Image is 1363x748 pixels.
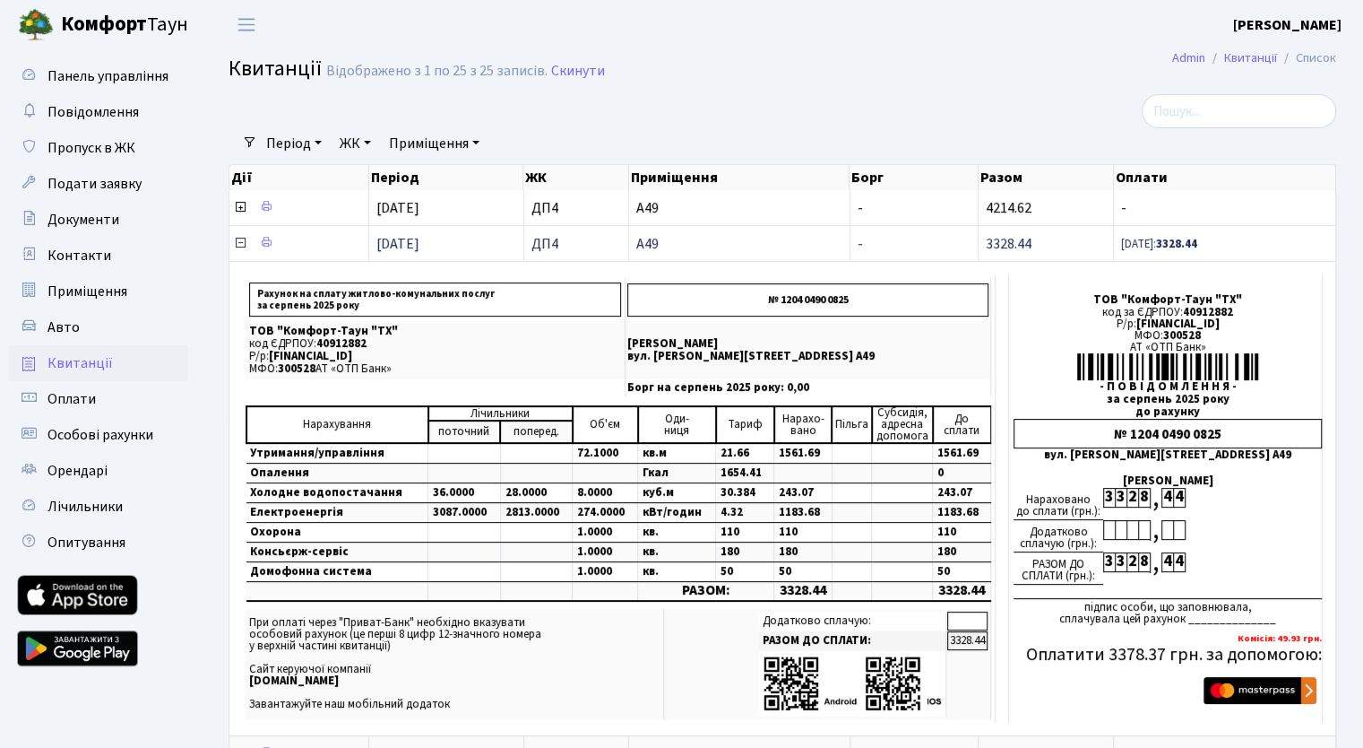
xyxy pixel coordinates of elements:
[1014,598,1322,625] div: підпис особи, що заповнювала, сплачувала цей рахунок ______________
[1014,330,1322,342] div: МФО:
[1014,644,1322,665] h5: Оплатити 3378.37 грн. за допомогою:
[326,63,548,80] div: Відображено з 1 по 25 з 25 записів.
[573,503,638,523] td: 274.0000
[716,523,774,543] td: 110
[249,673,339,689] b: [DOMAIN_NAME]
[531,237,622,251] span: ДП4
[627,351,988,362] p: вул. [PERSON_NAME][STREET_ADDRESS] А49
[850,165,978,190] th: Борг
[947,631,988,650] td: 3328.44
[1014,488,1103,520] div: Нараховано до сплати (грн.):
[246,543,428,562] td: Консьєрж-сервіс
[638,483,716,503] td: куб.м
[500,503,573,523] td: 2813.0000
[1014,318,1322,330] div: Р/р:
[636,237,841,251] span: А49
[246,562,428,582] td: Домофонна система
[47,497,123,517] span: Лічильники
[269,348,352,364] span: [FINANCIAL_ID]
[774,406,832,443] td: Нарахо- вано
[246,483,428,503] td: Холодне водопостачання
[1014,475,1322,487] div: [PERSON_NAME]
[229,165,369,190] th: Дії
[1233,15,1341,35] b: [PERSON_NAME]
[9,489,188,525] a: Лічильники
[249,338,621,350] p: код ЄДРПОУ:
[9,417,188,453] a: Особові рахунки
[636,201,841,215] span: А49
[933,543,991,562] td: 180
[47,66,168,86] span: Панель управління
[1114,165,1336,190] th: Оплати
[382,128,487,159] a: Приміщення
[523,165,629,190] th: ЖК
[573,406,638,443] td: Об'єм
[627,382,988,394] p: Борг на серпень 2025 року: 0,00
[774,503,832,523] td: 1183.68
[638,443,716,464] td: кв.м
[1014,552,1103,585] div: РАЗОМ ДО СПЛАТИ (грн.):
[774,523,832,543] td: 110
[774,562,832,582] td: 50
[1014,394,1322,405] div: за серпень 2025 року
[376,234,419,254] span: [DATE]
[47,389,96,409] span: Оплати
[47,461,108,481] span: Орендарі
[9,525,188,561] a: Опитування
[249,351,621,362] p: Р/р:
[229,53,322,84] span: Квитанції
[224,10,269,39] button: Переключити навігацію
[47,353,113,373] span: Квитанції
[1156,236,1197,252] b: 3328.44
[9,274,188,309] a: Приміщення
[246,523,428,543] td: Охорона
[9,381,188,417] a: Оплати
[872,406,933,443] td: Субсидія, адресна допомога
[1126,552,1138,572] div: 2
[763,655,942,713] img: apps-qrcodes.png
[1014,342,1322,353] div: АТ «ОТП Банк»
[47,425,153,445] span: Особові рахунки
[47,246,111,265] span: Контакти
[1014,381,1322,393] div: - П О В І Д О М Л Е Н Н Я -
[246,406,428,443] td: Нарахування
[9,166,188,202] a: Подати заявку
[832,406,871,443] td: Пільга
[716,543,774,562] td: 180
[428,406,573,421] td: Лічильники
[573,483,638,503] td: 8.0000
[1183,304,1233,320] span: 40912882
[1150,552,1161,573] div: ,
[933,464,991,483] td: 0
[1136,316,1220,332] span: [FINANCIAL_ID]
[638,503,716,523] td: кВт/годин
[1172,48,1205,67] a: Admin
[246,464,428,483] td: Опалення
[716,483,774,503] td: 30.384
[531,201,622,215] span: ДП4
[1233,14,1341,36] a: [PERSON_NAME]
[627,338,988,350] p: [PERSON_NAME]
[551,63,605,80] a: Скинути
[638,582,774,601] td: РАЗОМ:
[9,453,188,489] a: Орендарі
[716,443,774,464] td: 21.66
[1014,406,1322,418] div: до рахунку
[376,198,419,218] span: [DATE]
[1121,236,1197,252] small: [DATE]:
[573,523,638,543] td: 1.0000
[332,128,378,159] a: ЖК
[9,130,188,166] a: Пропуск в ЖК
[774,443,832,464] td: 1561.69
[47,174,142,194] span: Подати заявку
[61,10,188,40] span: Таун
[858,198,863,218] span: -
[9,202,188,238] a: Документи
[716,562,774,582] td: 50
[638,543,716,562] td: кв.
[249,363,621,375] p: МФО: АТ «ОТП Банк»
[933,503,991,523] td: 1183.68
[638,523,716,543] td: кв.
[627,283,988,317] p: № 1204 0490 0825
[986,198,1031,218] span: 4214.62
